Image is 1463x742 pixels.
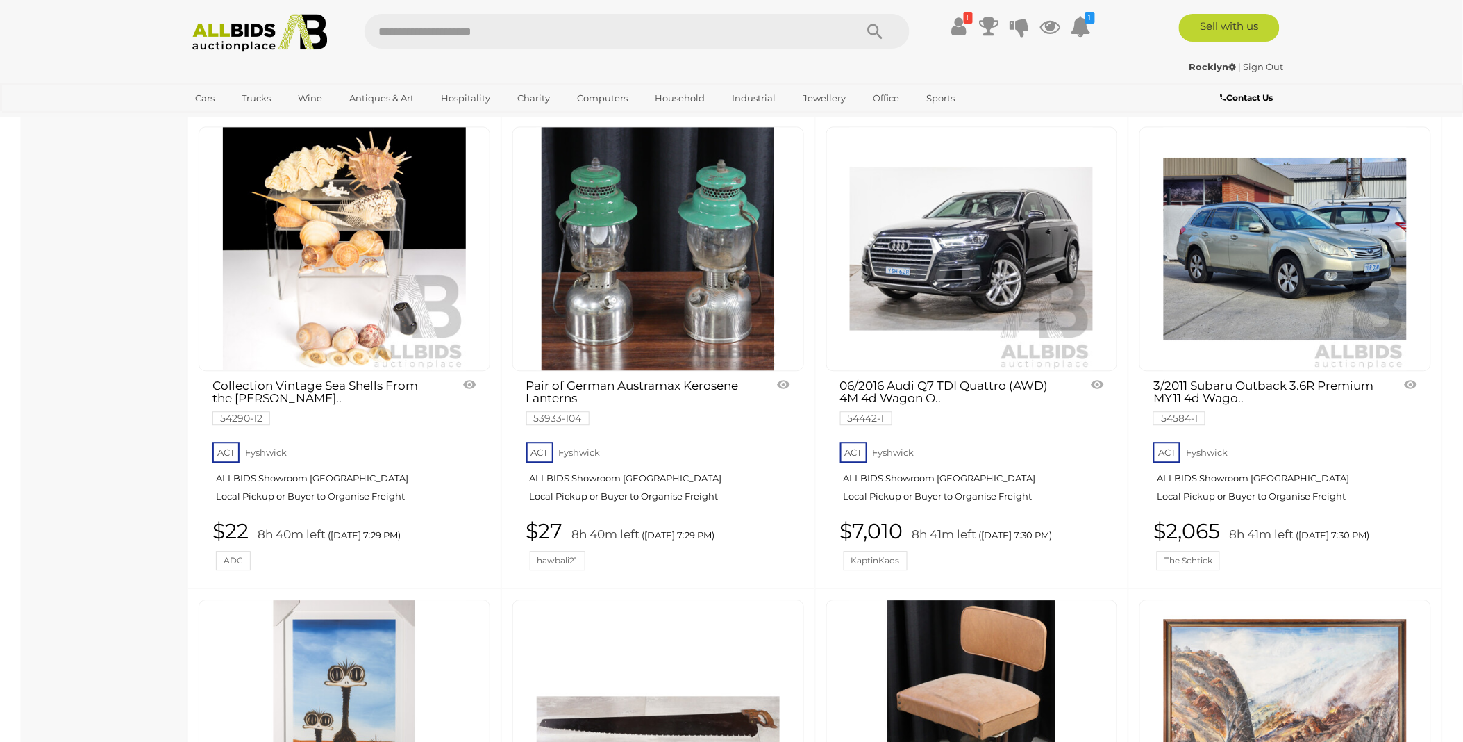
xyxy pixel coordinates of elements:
a: $2,065 8h 41m left ([DATE] 7:30 PM) The Schtick [1153,520,1421,570]
a: Sign Out [1244,61,1284,72]
img: Pair of German Austramax Kerosene Lanterns [537,127,780,370]
a: ACT Fyshwick ALLBIDS Showroom [GEOGRAPHIC_DATA] Local Pickup or Buyer to Organise Freight [1153,438,1421,513]
a: ! [948,14,969,39]
a: Sell with us [1179,14,1280,42]
a: 3/2011 Subaru Outback 3.6R Premium MY11 4d Wago.. 54584-1 [1153,379,1376,424]
button: Search [840,14,910,49]
img: Allbids.com.au [185,14,335,52]
a: Computers [569,87,637,110]
a: 06/2016 Audi Q7 TDI Quattro (AWD) 4M 4d Wagon O.. 54442-1 [840,379,1063,424]
span: | [1239,61,1242,72]
a: Cars [187,87,224,110]
a: $7,010 8h 41m left ([DATE] 7:30 PM) KaptinKaos [840,520,1107,570]
img: Collection Vintage Sea Shells From the Philippines Including Clam and Spindle Examples [223,127,466,370]
a: Collection Vintage Sea Shells From the Philippines Including Clam and Spindle Examples [199,126,490,371]
b: Contact Us [1220,92,1273,103]
a: Sports [918,87,964,110]
img: 06/2016 Audi Q7 TDI Quattro (AWD) 4M 4d Wagon Orca Black Metallic Turbo Diesel V6 3.0L (200kw) - ... [850,127,1093,370]
a: Hospitality [433,87,500,110]
strong: Rocklyn [1189,61,1237,72]
a: Office [864,87,909,110]
a: Rocklyn [1189,61,1239,72]
a: Contact Us [1220,90,1276,106]
a: Collection Vintage Sea Shells From the [PERSON_NAME].. 54290-12 [212,379,435,424]
i: 1 [1085,12,1095,24]
a: 1 [1071,14,1092,39]
a: ACT Fyshwick ALLBIDS Showroom [GEOGRAPHIC_DATA] Local Pickup or Buyer to Organise Freight [840,438,1107,513]
a: $22 8h 40m left ([DATE] 7:29 PM) ADC [212,520,480,570]
img: 3/2011 Subaru Outback 3.6R Premium MY11 4d Wagon Gold 3.6L [1164,127,1407,370]
a: 3/2011 Subaru Outback 3.6R Premium MY11 4d Wagon Gold 3.6L [1139,126,1431,371]
a: ACT Fyshwick ALLBIDS Showroom [GEOGRAPHIC_DATA] Local Pickup or Buyer to Organise Freight [212,438,480,513]
a: Trucks [233,87,281,110]
a: Household [646,87,714,110]
i: ! [964,12,973,24]
a: Charity [509,87,560,110]
a: Industrial [724,87,785,110]
a: ACT Fyshwick ALLBIDS Showroom [GEOGRAPHIC_DATA] Local Pickup or Buyer to Organise Freight [526,438,794,513]
a: Pair of German Austramax Kerosene Lanterns 53933-104 [526,379,749,424]
a: Jewellery [794,87,855,110]
a: 06/2016 Audi Q7 TDI Quattro (AWD) 4M 4d Wagon Orca Black Metallic Turbo Diesel V6 3.0L (200kw) - ... [826,126,1118,371]
a: Wine [290,87,332,110]
a: $27 8h 40m left ([DATE] 7:29 PM) hawbali21 [526,520,794,570]
a: Pair of German Austramax Kerosene Lanterns [512,126,804,371]
a: [GEOGRAPHIC_DATA] [187,110,303,133]
a: Antiques & Art [341,87,424,110]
